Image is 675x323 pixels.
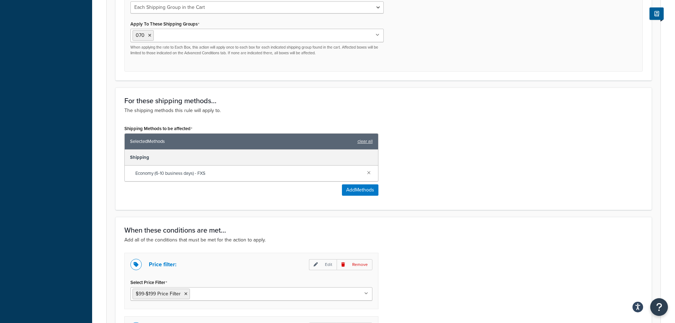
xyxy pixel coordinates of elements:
p: When applying the rate to Each Box, this action will apply once to each box for each indicated sh... [130,45,384,56]
span: Economy (6-10 business days) - FXS [135,168,361,178]
span: $99-$199 Price Filter [136,290,181,297]
span: Selected Methods [130,137,354,146]
label: Apply To These Shipping Groups [130,21,199,27]
p: Edit [309,259,337,270]
p: Price filter: [149,260,176,269]
span: 070 [136,32,145,39]
a: clear all [358,137,373,146]
label: Shipping Methods to be affected [124,126,192,132]
p: Add all of the conditions that must be met for the action to apply. [124,236,643,244]
h3: When these conditions are met... [124,226,643,234]
button: Open Resource Center [650,298,668,316]
button: AddMethods [342,184,378,196]
p: The shipping methods this rule will apply to. [124,107,643,115]
p: Remove [337,259,372,270]
label: Select Price Filter [130,280,167,285]
h3: For these shipping methods... [124,97,643,105]
div: Shipping [125,150,378,166]
button: Show Help Docs [649,7,664,20]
